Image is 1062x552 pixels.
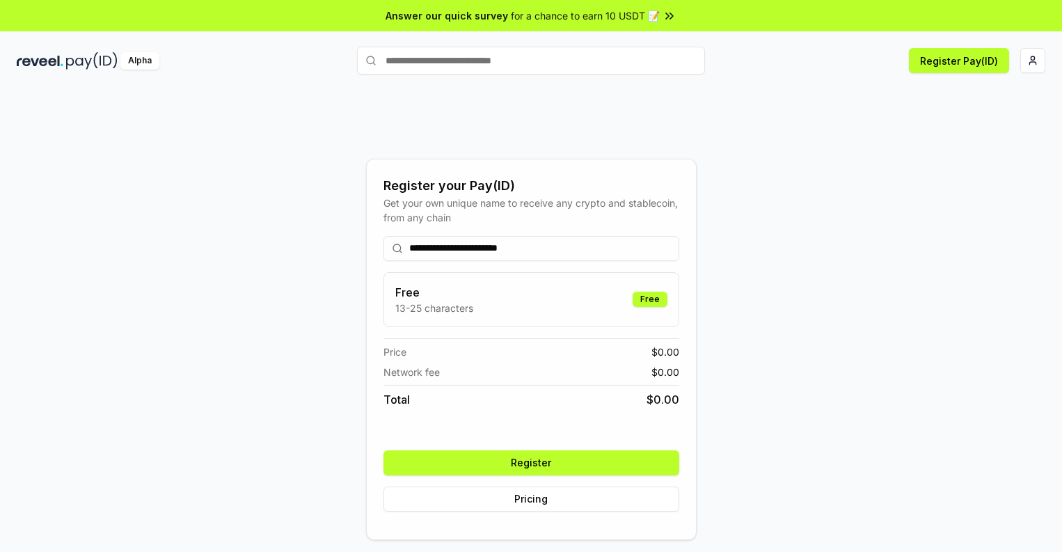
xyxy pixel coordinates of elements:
[386,8,508,23] span: Answer our quick survey
[511,8,660,23] span: for a chance to earn 10 USDT 📝
[633,292,667,307] div: Free
[395,301,473,315] p: 13-25 characters
[647,391,679,408] span: $ 0.00
[651,345,679,359] span: $ 0.00
[66,52,118,70] img: pay_id
[383,365,440,379] span: Network fee
[383,345,406,359] span: Price
[395,284,473,301] h3: Free
[383,487,679,512] button: Pricing
[383,196,679,225] div: Get your own unique name to receive any crypto and stablecoin, from any chain
[17,52,63,70] img: reveel_dark
[383,391,410,408] span: Total
[651,365,679,379] span: $ 0.00
[909,48,1009,73] button: Register Pay(ID)
[383,450,679,475] button: Register
[383,176,679,196] div: Register your Pay(ID)
[120,52,159,70] div: Alpha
